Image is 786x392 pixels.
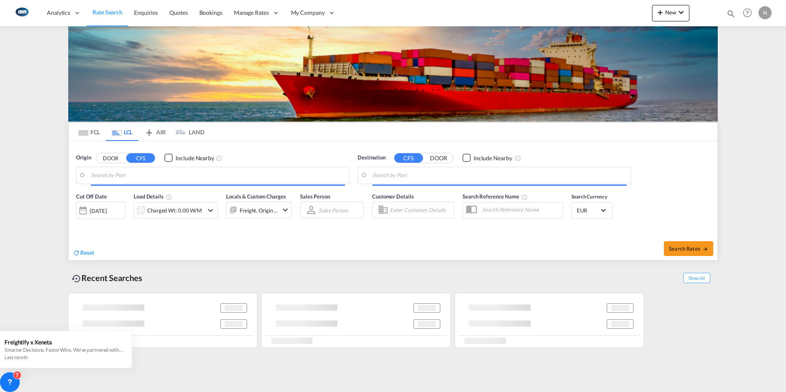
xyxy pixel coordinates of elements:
[47,9,70,17] span: Analytics
[372,193,414,200] span: Customer Details
[139,123,171,141] md-tab-item: AIR
[478,203,563,216] input: Search Reference Name
[571,194,607,200] span: Search Currency
[576,204,608,216] md-select: Select Currency: € EUREuro
[740,6,754,20] span: Help
[134,202,218,219] div: Charged Wt: 0.00 W/Micon-chevron-down
[134,193,172,200] span: Load Details
[76,193,107,200] span: Cut Off Date
[199,9,222,16] span: Bookings
[76,218,82,229] md-datepicker: Select
[758,6,772,19] div: N
[280,205,290,215] md-icon: icon-chevron-down
[655,7,665,17] md-icon: icon-plus 400-fg
[92,9,123,16] span: Rate Search
[726,9,735,21] div: icon-magnify
[216,155,222,161] md-icon: Unchecked: Ignores neighbouring ports when fetching rates.Checked : Includes neighbouring ports w...
[164,154,214,162] md-checkbox: Checkbox No Ink
[652,5,689,21] button: icon-plus 400-fgNewicon-chevron-down
[226,193,286,200] span: Locals & Custom Charges
[91,169,345,182] input: Search by Port
[676,7,686,17] md-icon: icon-chevron-down
[69,141,717,260] div: Origin DOOR CFS Checkbox No InkUnchecked: Ignores neighbouring ports when fetching rates.Checked ...
[68,269,146,287] div: Recent Searches
[176,154,214,162] div: Include Nearby
[12,4,31,22] img: 1aa151c0c08011ec8d6f413816f9a227.png
[134,9,158,16] span: Enquiries
[76,202,125,219] div: [DATE]
[73,123,204,141] md-pagination-wrapper: Use the left and right arrow keys to navigate between tabs
[669,245,708,252] span: Search Rates
[90,207,106,214] div: [DATE]
[462,154,512,162] md-checkbox: Checkbox No Ink
[73,249,94,258] div: icon-refreshReset
[394,153,423,163] button: CFS
[655,9,686,16] span: New
[166,194,172,201] md-icon: Chargeable Weight
[577,207,600,214] span: EUR
[73,123,106,141] md-tab-item: FCL
[226,202,292,218] div: Freight Origin Destinationicon-chevron-down
[726,9,735,18] md-icon: icon-magnify
[240,205,278,216] div: Freight Origin Destination
[106,123,139,141] md-tab-item: LCL
[521,194,528,201] md-icon: Your search will be saved by the below given name
[291,9,325,17] span: My Company
[515,155,521,161] md-icon: Unchecked: Ignores neighbouring ports when fetching rates.Checked : Includes neighbouring ports w...
[80,249,94,256] span: Reset
[683,273,710,283] span: Show All
[358,154,386,162] span: Destination
[169,9,187,16] span: Quotes
[300,193,330,200] span: Sales Person
[73,249,80,256] md-icon: icon-refresh
[664,241,713,256] button: Search Ratesicon-arrow-right
[703,246,708,252] md-icon: icon-arrow-right
[144,127,154,134] md-icon: icon-airplane
[462,193,528,200] span: Search Reference Name
[126,153,155,163] button: CFS
[96,153,125,163] button: DOOR
[147,205,202,216] div: Charged Wt: 0.00 W/M
[424,153,453,163] button: DOOR
[68,26,718,122] img: LCL+%26+FCL+BACKGROUND.png
[171,123,204,141] md-tab-item: LAND
[740,6,758,21] div: Help
[318,204,349,216] md-select: Sales Person
[372,169,626,182] input: Search by Port
[474,154,512,162] div: Include Nearby
[206,205,215,215] md-icon: icon-chevron-down
[390,204,451,216] input: Enter Customer Details
[234,9,269,17] span: Manage Rates
[76,154,91,162] span: Origin
[72,274,81,284] md-icon: icon-backup-restore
